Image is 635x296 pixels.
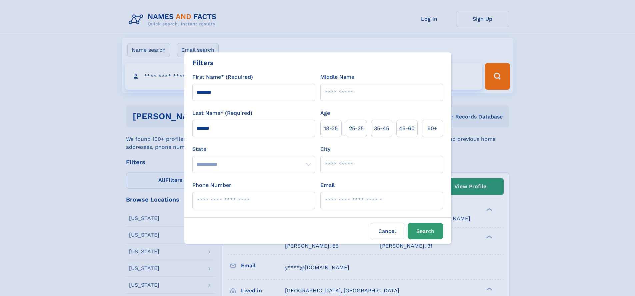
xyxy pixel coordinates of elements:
[399,124,415,132] span: 45‑60
[324,124,338,132] span: 18‑25
[192,145,315,153] label: State
[349,124,364,132] span: 25‑35
[408,223,443,239] button: Search
[192,58,214,68] div: Filters
[192,109,252,117] label: Last Name* (Required)
[320,73,354,81] label: Middle Name
[192,73,253,81] label: First Name* (Required)
[320,145,330,153] label: City
[192,181,231,189] label: Phone Number
[320,109,330,117] label: Age
[374,124,389,132] span: 35‑45
[320,181,335,189] label: Email
[370,223,405,239] label: Cancel
[427,124,437,132] span: 60+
